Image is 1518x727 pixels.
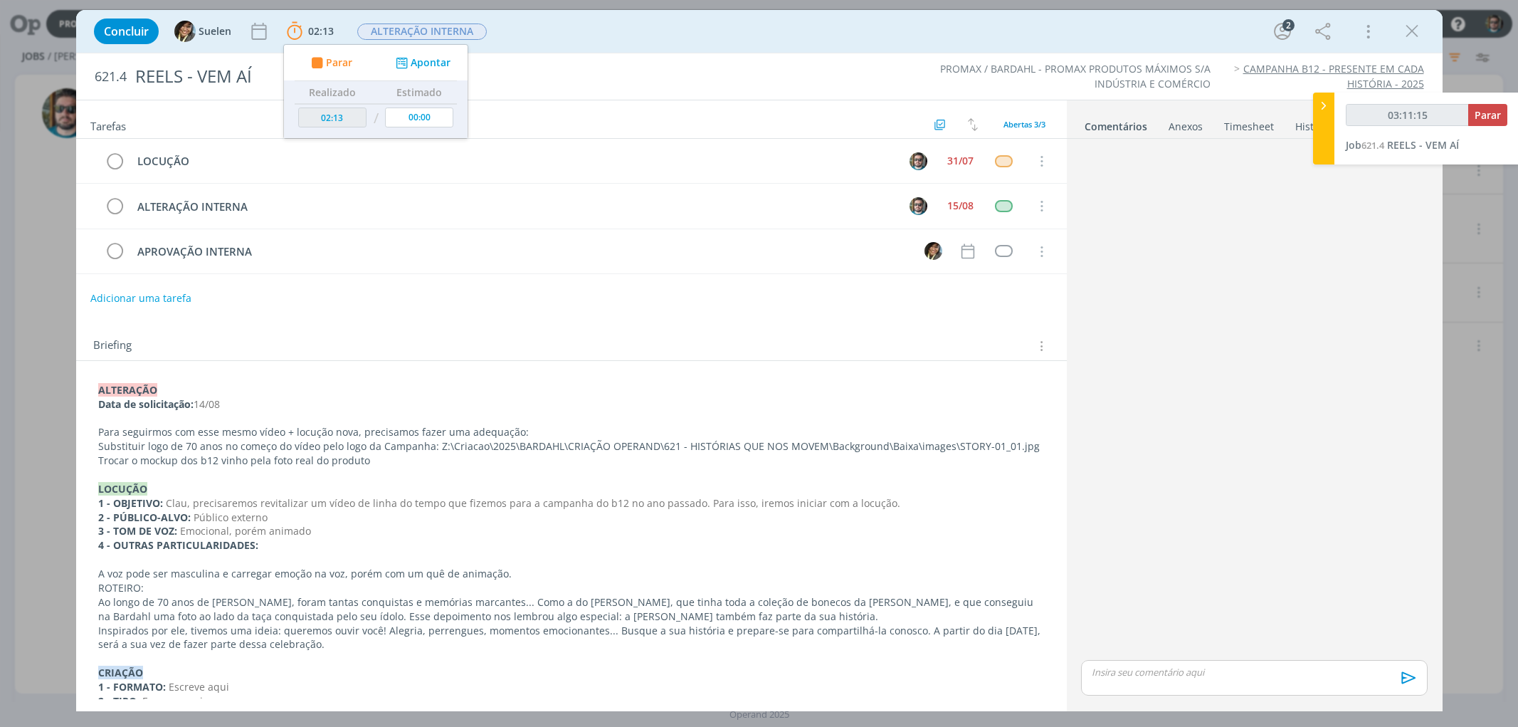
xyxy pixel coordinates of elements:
[1169,120,1203,134] div: Anexos
[98,383,157,397] strong: ALTERAÇÃO
[98,680,166,694] strong: 1 - FORMATO:
[947,156,974,166] div: 31/07
[1475,108,1501,122] span: Parar
[98,425,1045,439] p: Para seguirmos com esse mesmo vídeo + locução nova, precisamos fazer uma adequação:
[357,23,487,41] button: ALTERAÇÃO INTERNA
[295,81,370,104] th: Realizado
[132,198,897,216] div: ALTERAÇÃO INTERNA
[142,694,203,708] span: Escreve aqui
[104,26,149,37] span: Concluir
[93,337,132,355] span: Briefing
[1387,138,1459,152] span: REELS - VEM AÍ
[95,69,127,85] span: 621.4
[98,538,258,552] strong: 4 - OUTRAS PARTICULARIDADES:
[381,81,457,104] th: Estimado
[307,56,352,70] button: Parar
[194,397,220,411] span: 14/08
[947,201,974,211] div: 15/08
[1346,138,1459,152] a: Job621.4REELS - VEM AÍ
[132,152,897,170] div: LOCUÇÃO
[98,524,177,538] strong: 3 - TOM DE VOZ:
[98,482,147,496] strong: LOCUÇÃO
[357,23,487,40] span: ALTERAÇÃO INTERNA
[174,21,196,42] img: S
[1282,19,1295,31] div: 2
[98,694,139,708] strong: 2 - TIPO:
[283,44,468,139] ul: 02:13
[1295,113,1338,134] a: Histórico
[1271,20,1294,43] button: 2
[369,104,381,133] td: /
[923,241,944,262] button: S
[76,10,1443,711] div: dialog
[98,581,1045,595] p: ROTEIRO:
[166,496,900,510] span: Clau, precisaremos revitalizar um vídeo de linha do tempo que fizemos para a campanha do b12 no a...
[940,62,1211,90] a: PROMAX / BARDAHL - PROMAX PRODUTOS MÁXIMOS S/A INDÚSTRIA E COMÉRCIO
[283,20,337,43] button: 02:13
[910,152,927,170] img: R
[98,666,143,679] strong: CRIAÇÃO
[325,58,352,68] span: Parar
[98,454,1045,468] p: Trocar o mockup dos b12 vinho pela foto real do produto
[1223,113,1275,134] a: Timesheet
[180,524,311,538] span: Emocional, porém animado
[1084,113,1148,134] a: Comentários
[94,19,159,44] button: Concluir
[174,21,231,42] button: SSuelen
[98,595,1045,624] p: Ao longo de 70 anos de [PERSON_NAME], foram tantas conquistas e memórias marcantes... Como a do [...
[130,59,864,94] div: REELS - VEM AÍ
[1361,139,1384,152] span: 621.4
[391,56,450,70] button: Apontar
[90,116,126,133] span: Tarefas
[308,24,334,38] span: 02:13
[199,26,231,36] span: Suelen
[98,567,1045,581] p: A voz pode ser masculina e carregar emoção na voz, porém com um quê de animação.
[169,680,229,694] span: Escreve aqui
[968,118,978,131] img: arrow-down-up.svg
[1243,62,1424,90] a: CAMPANHA B12 - PRESENTE EM CADA HISTÓRIA - 2025
[924,242,942,260] img: S
[1003,119,1045,130] span: Abertas 3/3
[98,439,1045,454] p: Substituir logo de 70 anos no começo do vídeo pelo logo da Campanha: Z:\Criacao\2025\BARDAHL\CRIA...
[132,243,912,261] div: APROVAÇÃO INTERNA
[908,150,929,172] button: R
[98,496,163,510] strong: 1 - OBJETIVO:
[98,624,1045,652] p: Inspirados por ele, tivemos uma ideia: queremos ouvir você! Alegria, perrengues, momentos emocion...
[1468,104,1507,126] button: Parar
[98,511,191,524] strong: 2 - PÚBLICO-ALVO:
[90,286,192,311] button: Adicionar uma tarefa
[194,511,268,524] span: Público externo
[908,195,929,216] button: R
[910,197,927,215] img: R
[98,397,194,411] strong: Data de solicitação:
